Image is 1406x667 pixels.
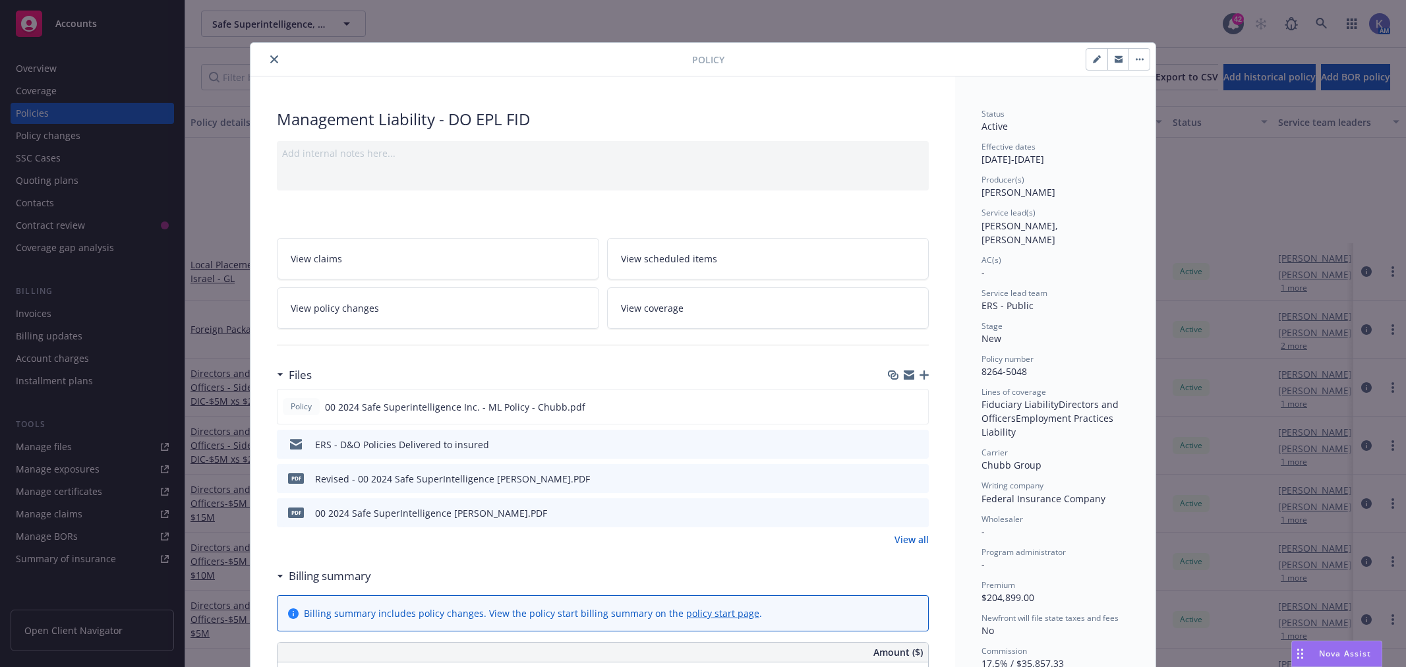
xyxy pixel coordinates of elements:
button: preview file [911,400,923,414]
span: Commission [981,645,1027,656]
a: policy start page [686,607,759,620]
button: close [266,51,282,67]
div: Billing summary [277,567,371,585]
span: - [981,558,985,571]
span: View coverage [621,301,684,315]
a: View coverage [607,287,929,329]
span: PDF [288,473,304,483]
div: 00 2024 Safe SuperIntelligence [PERSON_NAME].PDF [315,506,547,520]
span: Policy [692,53,724,67]
span: [PERSON_NAME] [981,186,1055,198]
span: Wholesaler [981,513,1023,525]
div: [DATE] - [DATE] [981,141,1129,166]
span: Fiduciary Liability [981,398,1059,411]
a: View claims [277,238,599,279]
span: 8264-5048 [981,365,1027,378]
span: AC(s) [981,254,1001,266]
span: No [981,624,994,637]
button: download file [891,438,901,451]
button: preview file [912,438,923,451]
div: Management Liability - DO EPL FID [277,108,929,130]
span: Newfront will file state taxes and fees [981,612,1119,623]
span: New [981,332,1001,345]
span: Premium [981,579,1015,591]
span: Federal Insurance Company [981,492,1105,505]
span: Status [981,108,1005,119]
div: ERS - D&O Policies Delivered to insured [315,438,489,451]
span: Carrier [981,447,1008,458]
button: download file [891,506,901,520]
span: ERS - Public [981,299,1034,312]
a: View all [894,533,929,546]
span: Employment Practices Liability [981,412,1116,438]
span: [PERSON_NAME], [PERSON_NAME] [981,219,1061,246]
span: Chubb Group [981,459,1041,471]
button: download file [890,400,900,414]
span: Service lead team [981,287,1047,299]
span: Active [981,120,1008,132]
div: Revised - 00 2024 Safe SuperIntelligence [PERSON_NAME].PDF [315,472,590,486]
button: preview file [912,506,923,520]
h3: Billing summary [289,567,371,585]
a: View scheduled items [607,238,929,279]
span: - [981,266,985,279]
span: Nova Assist [1319,648,1371,659]
span: Service lead(s) [981,207,1036,218]
span: View claims [291,252,342,266]
span: View policy changes [291,301,379,315]
span: Policy [288,401,314,413]
span: Program administrator [981,546,1066,558]
div: Files [277,366,312,384]
span: PDF [288,507,304,517]
span: View scheduled items [621,252,717,266]
div: Billing summary includes policy changes. View the policy start billing summary on the . [304,606,762,620]
span: Lines of coverage [981,386,1046,397]
div: Add internal notes here... [282,146,923,160]
span: Amount ($) [873,645,923,659]
button: Nova Assist [1291,641,1382,667]
span: $204,899.00 [981,591,1034,604]
span: Producer(s) [981,174,1024,185]
span: - [981,525,985,538]
button: download file [891,472,901,486]
button: preview file [912,472,923,486]
span: 00 2024 Safe Superintelligence Inc. - ML Policy - Chubb.pdf [325,400,585,414]
span: Effective dates [981,141,1036,152]
a: View policy changes [277,287,599,329]
div: Drag to move [1292,641,1308,666]
span: Stage [981,320,1003,332]
span: Directors and Officers [981,398,1121,424]
h3: Files [289,366,312,384]
span: Writing company [981,480,1043,491]
span: Policy number [981,353,1034,364]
